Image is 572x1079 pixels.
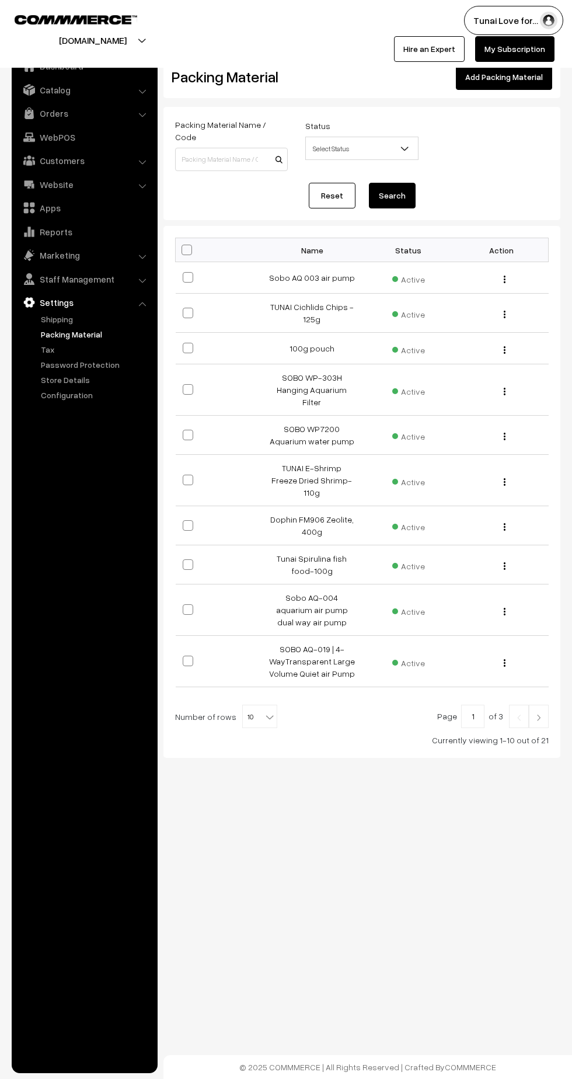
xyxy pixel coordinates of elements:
[504,478,505,486] img: Menu
[268,238,362,262] th: Name
[271,463,352,497] a: TUNAI E-Shrimp Freeze Dried Shrimp-110g
[163,1055,572,1079] footer: © 2025 COMMMERCE | All Rights Reserved | Crafted By
[277,554,347,576] a: Tunai Spirulina fish food-100g
[392,518,425,533] span: Active
[270,514,354,537] a: Dophin FM906 Zeolite, 400g
[38,313,154,325] a: Shipping
[175,711,236,723] span: Number of rows
[38,374,154,386] a: Store Details
[455,238,549,262] th: Action
[392,654,425,669] span: Active
[504,388,505,395] img: Menu
[175,119,288,143] label: Packing Material Name / Code
[15,127,154,148] a: WebPOS
[15,79,154,100] a: Catalog
[305,137,418,160] span: Select Status
[514,714,524,721] img: Left
[504,311,505,318] img: Menu
[475,36,554,62] a: My Subscription
[38,389,154,401] a: Configuration
[38,328,154,340] a: Packing Material
[392,341,425,356] span: Active
[15,15,137,24] img: COMMMERCE
[269,644,355,678] a: SOBO AQ-019 | 4-WayTransparent Large Volume Quiet air Pump
[276,593,348,627] a: Sobo AQ-004 aquarium air pump dual way air pump
[277,373,347,407] a: SOBO WP-303H Hanging Aquarium Filter
[18,26,168,55] button: [DOMAIN_NAME]
[15,150,154,171] a: Customers
[445,1062,496,1072] a: COMMMERCE
[15,174,154,195] a: Website
[504,523,505,531] img: Menu
[504,659,505,667] img: Menu
[15,197,154,218] a: Apps
[243,705,277,729] span: 10
[392,427,425,443] span: Active
[392,603,425,618] span: Active
[369,183,416,208] button: Search
[504,562,505,570] img: Menu
[504,608,505,615] img: Menu
[437,711,457,721] span: Page
[38,358,154,371] a: Password Protection
[392,270,425,286] span: Active
[15,221,154,242] a: Reports
[362,238,455,262] th: Status
[456,64,552,90] a: Add Packing Material
[15,103,154,124] a: Orders
[15,269,154,290] a: Staff Management
[489,711,503,721] span: of 3
[392,305,425,321] span: Active
[309,183,355,208] a: Reset
[504,346,505,354] img: Menu
[15,12,117,26] a: COMMMERCE
[305,120,330,132] label: Status
[392,382,425,398] span: Active
[175,734,549,746] div: Currently viewing 1-10 out of 21
[392,557,425,572] span: Active
[175,148,288,171] input: Packing Material Name / Code
[38,343,154,356] a: Tax
[15,292,154,313] a: Settings
[504,276,505,283] img: Menu
[15,245,154,266] a: Marketing
[269,273,355,283] a: Sobo AQ 003 air pump
[242,705,277,728] span: 10
[172,68,353,86] h2: Packing Material
[464,6,563,35] button: Tunai Love for…
[306,138,417,159] span: Select Status
[290,343,334,353] a: 100g pouch
[270,424,354,446] a: SOBO WP7200 Aquarium water pump
[394,36,465,62] a: Hire an Expert
[540,12,557,29] img: user
[392,473,425,488] span: Active
[270,302,354,324] a: TUNAI Cichlids Chips - 125g
[533,714,544,721] img: Right
[504,433,505,440] img: Menu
